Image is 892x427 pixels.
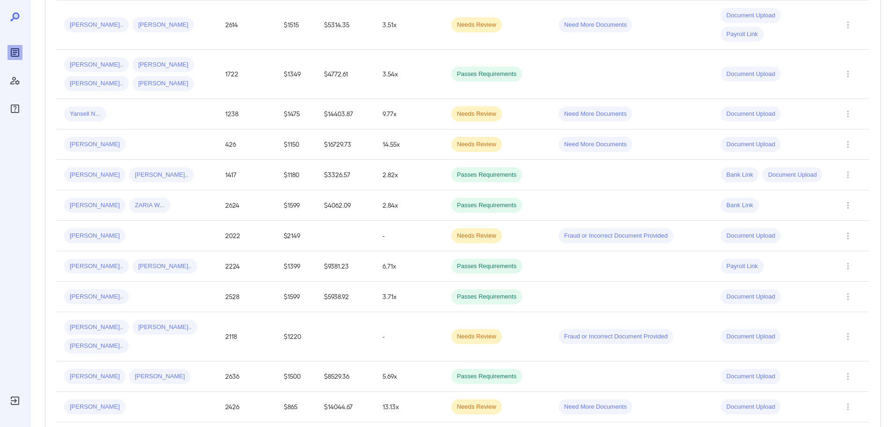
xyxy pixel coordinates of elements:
span: [PERSON_NAME].. [129,171,194,180]
button: Row Actions [840,17,855,32]
span: [PERSON_NAME].. [64,342,129,351]
button: Row Actions [840,198,855,213]
span: Passes Requirements [451,372,522,381]
span: Document Upload [762,171,822,180]
span: Need More Documents [559,21,633,30]
span: Needs Review [451,110,502,119]
td: $1180 [276,160,317,190]
td: $4062.09 [317,190,375,221]
td: 2636 [218,361,276,392]
td: 2224 [218,251,276,282]
span: Needs Review [451,21,502,30]
td: $8529.36 [317,361,375,392]
div: Log Out [7,393,22,408]
span: Needs Review [451,403,502,412]
span: Need More Documents [559,110,633,119]
span: Payroll Link [721,30,763,39]
span: Document Upload [721,140,781,149]
span: [PERSON_NAME] [64,372,125,381]
td: $9381.23 [317,251,375,282]
button: Row Actions [840,259,855,274]
button: Row Actions [840,137,855,152]
td: $1515 [276,0,317,50]
td: 9.77x [375,99,443,129]
td: $16729.73 [317,129,375,160]
td: 13.13x [375,392,443,422]
td: 2.84x [375,190,443,221]
td: 2528 [218,282,276,312]
span: [PERSON_NAME] [133,79,194,88]
span: Document Upload [721,403,781,412]
span: Needs Review [451,140,502,149]
span: Document Upload [721,70,781,79]
span: [PERSON_NAME] [133,21,194,30]
td: $14044.67 [317,392,375,422]
span: Fraud or Incorrect Document Provided [559,232,673,240]
span: Passes Requirements [451,292,522,301]
span: Document Upload [721,292,781,301]
td: 2.82x [375,160,443,190]
td: $1349 [276,50,317,99]
td: $1599 [276,282,317,312]
button: Row Actions [840,167,855,182]
td: 3.54x [375,50,443,99]
span: Bank Link [721,171,759,180]
td: 14.55x [375,129,443,160]
td: $14403.87 [317,99,375,129]
span: [PERSON_NAME].. [64,79,129,88]
span: [PERSON_NAME].. [64,323,129,332]
span: [PERSON_NAME] [64,201,125,210]
span: Document Upload [721,232,781,240]
button: Row Actions [840,228,855,243]
button: Row Actions [840,67,855,82]
span: Bank Link [721,201,759,210]
td: 2614 [218,0,276,50]
span: [PERSON_NAME] [129,372,191,381]
span: Payroll Link [721,262,763,271]
div: FAQ [7,101,22,116]
span: [PERSON_NAME].. [64,262,129,271]
span: Need More Documents [559,140,633,149]
span: Yansell N... [64,110,106,119]
td: $865 [276,392,317,422]
td: 2624 [218,190,276,221]
span: Passes Requirements [451,171,522,180]
div: Manage Users [7,73,22,88]
span: Document Upload [721,372,781,381]
span: ZARIA W... [129,201,170,210]
td: 1722 [218,50,276,99]
span: [PERSON_NAME].. [64,21,129,30]
td: 2118 [218,312,276,361]
button: Row Actions [840,369,855,384]
span: [PERSON_NAME] [64,140,125,149]
td: $4772.61 [317,50,375,99]
td: $1399 [276,251,317,282]
span: Passes Requirements [451,201,522,210]
div: Reports [7,45,22,60]
td: 5.69x [375,361,443,392]
td: - [375,221,443,251]
span: Passes Requirements [451,262,522,271]
td: 2426 [218,392,276,422]
td: $1220 [276,312,317,361]
span: Fraud or Incorrect Document Provided [559,332,673,341]
span: [PERSON_NAME] [133,60,194,69]
td: $1599 [276,190,317,221]
td: 426 [218,129,276,160]
span: Document Upload [721,110,781,119]
td: 3.51x [375,0,443,50]
span: Document Upload [721,332,781,341]
span: [PERSON_NAME] [64,171,125,180]
span: Document Upload [721,11,781,20]
td: $1150 [276,129,317,160]
td: $1475 [276,99,317,129]
button: Row Actions [840,289,855,304]
span: Need More Documents [559,403,633,412]
span: [PERSON_NAME].. [64,60,129,69]
span: Needs Review [451,232,502,240]
button: Row Actions [840,106,855,121]
td: $2149 [276,221,317,251]
td: 1417 [218,160,276,190]
td: $5314.35 [317,0,375,50]
span: Passes Requirements [451,70,522,79]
